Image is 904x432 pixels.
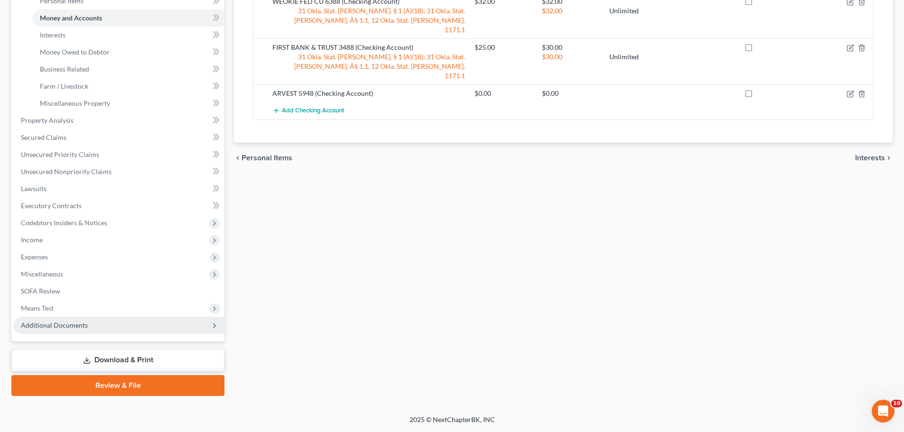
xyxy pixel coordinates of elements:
span: Executory Contracts [21,202,82,210]
div: $0.00 [470,89,537,98]
span: Means Test [21,304,54,312]
span: Secured Claims [21,133,66,141]
span: Income [21,236,43,244]
a: Executory Contracts [13,197,224,214]
div: 31 Okla. Stat. [PERSON_NAME]. § 1 (A)(18); 31 Okla. Stat. [PERSON_NAME]. Â§ 1.1, 12 Okla. Stat. [... [268,6,470,35]
a: Review & File [11,375,224,396]
span: Lawsuits [21,184,47,193]
a: SOFA Review [13,283,224,300]
button: Interests chevron_right [855,154,893,162]
button: Add Checking Account [272,102,344,119]
a: Unsecured Priority Claims [13,146,224,163]
span: Interests [40,31,65,39]
button: chevron_left Personal Items [234,154,292,162]
span: Add Checking Account [282,107,344,115]
div: 31 Okla. Stat. [PERSON_NAME]. § 1 (A)(18); 31 Okla. Stat. [PERSON_NAME]. Â§ 1.1, 12 Okla. Stat. [... [268,52,470,81]
span: 10 [891,400,902,407]
div: $0.00 [537,89,605,98]
div: Unlimited [605,6,672,16]
a: Miscellaneous Property [32,95,224,112]
span: Money Owed to Debtor [40,48,110,56]
span: SOFA Review [21,287,60,295]
iframe: Intercom live chat [872,400,895,423]
div: $32.00 [537,6,605,16]
span: Property Analysis [21,116,74,124]
a: Interests [32,27,224,44]
span: Codebtors Insiders & Notices [21,219,107,227]
a: Business Related [32,61,224,78]
span: Farm / Livestock [40,82,88,90]
a: Money Owed to Debtor [32,44,224,61]
span: Expenses [21,253,48,261]
a: Money and Accounts [32,9,224,27]
div: 2025 © NextChapterBK, INC [182,415,723,432]
div: ARVEST 5948 (Checking Account) [268,89,470,98]
a: Property Analysis [13,112,224,129]
span: Miscellaneous [21,270,63,278]
span: Interests [855,154,885,162]
a: Secured Claims [13,129,224,146]
span: Miscellaneous Property [40,99,110,107]
span: Personal Items [242,154,292,162]
div: $30.00 [537,52,605,62]
a: Download & Print [11,349,224,371]
a: Lawsuits [13,180,224,197]
div: Unlimited [605,52,672,62]
i: chevron_right [885,154,893,162]
span: Unsecured Priority Claims [21,150,99,158]
div: $25.00 [470,43,537,52]
div: $30.00 [537,43,605,52]
a: Farm / Livestock [32,78,224,95]
span: Business Related [40,65,89,73]
span: Money and Accounts [40,14,102,22]
i: chevron_left [234,154,242,162]
div: FIRST BANK & TRUST 3488 (Checking Account) [268,43,470,52]
a: Unsecured Nonpriority Claims [13,163,224,180]
span: Additional Documents [21,321,88,329]
span: Unsecured Nonpriority Claims [21,167,112,175]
